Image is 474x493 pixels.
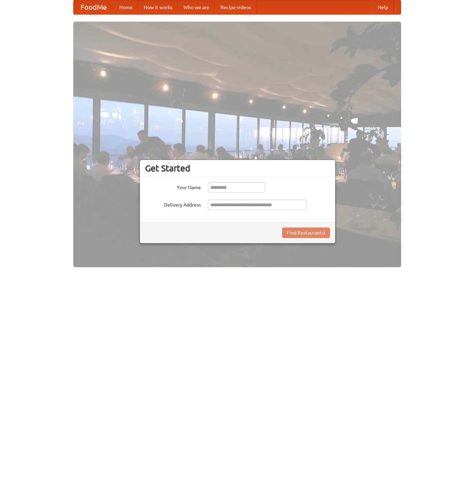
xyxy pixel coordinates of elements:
[138,0,178,14] a: How it works
[282,228,330,238] button: Find Restaurants!
[145,200,201,208] label: Delivery Address
[372,0,394,14] a: Help
[114,0,138,14] a: Home
[145,182,201,191] label: Your Name
[215,0,257,14] a: Recipe videos
[145,163,330,174] h3: Get Started
[178,0,215,14] a: Who we are
[74,0,114,14] a: FoodMe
